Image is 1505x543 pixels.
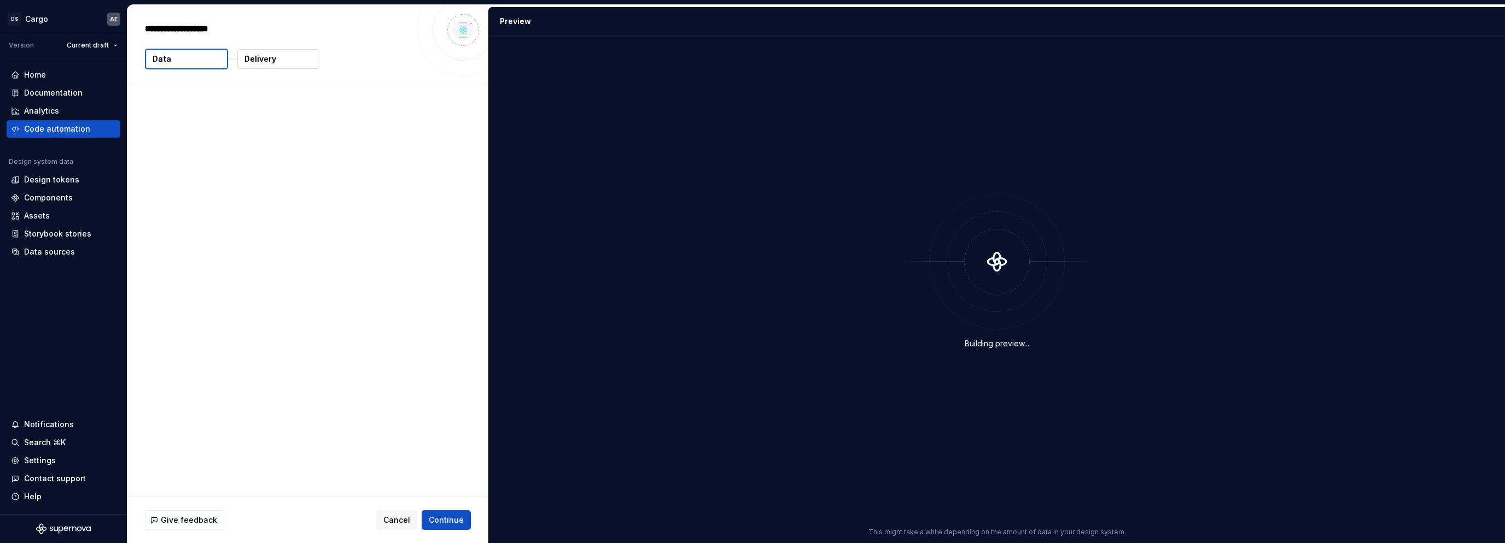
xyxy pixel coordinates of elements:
[24,455,56,466] div: Settings
[145,49,228,69] button: Data
[7,470,120,487] button: Contact support
[237,49,319,69] button: Delivery
[24,123,90,134] div: Code automation
[868,528,1126,536] p: This might take a while depending on the amount of data in your design system.
[24,473,86,484] div: Contact support
[153,54,171,64] p: Data
[36,523,91,534] svg: Supernova Logo
[7,207,120,225] a: Assets
[9,157,73,166] div: Design system data
[24,210,50,221] div: Assets
[24,105,59,116] div: Analytics
[383,515,410,526] span: Cancel
[24,437,66,448] div: Search ⌘K
[24,192,73,203] div: Components
[7,84,120,102] a: Documentation
[24,228,91,239] div: Storybook stories
[62,38,122,53] button: Current draft
[7,452,120,469] a: Settings
[24,246,75,257] div: Data sources
[24,491,42,502] div: Help
[376,510,417,530] button: Cancel
[110,15,118,23] div: AE
[7,66,120,84] a: Home
[67,41,109,50] span: Current draft
[9,41,34,50] div: Version
[429,515,464,526] span: Continue
[7,488,120,505] button: Help
[25,14,48,25] div: Cargo
[7,171,120,188] a: Design tokens
[244,54,276,64] p: Delivery
[2,7,125,31] button: DSCargoAE
[24,87,83,98] div: Documentation
[24,69,46,80] div: Home
[24,419,74,430] div: Notifications
[500,16,531,27] div: Preview
[7,120,120,138] a: Code automation
[8,13,21,26] div: DS
[965,338,1029,349] div: Building preview...
[7,189,120,206] a: Components
[145,510,224,530] button: Give feedback
[7,434,120,451] button: Search ⌘K
[422,510,471,530] button: Continue
[7,416,120,433] button: Notifications
[24,174,79,185] div: Design tokens
[7,225,120,243] a: Storybook stories
[7,102,120,120] a: Analytics
[161,515,217,526] span: Give feedback
[7,243,120,261] a: Data sources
